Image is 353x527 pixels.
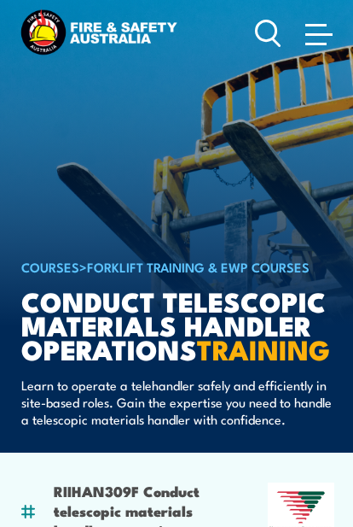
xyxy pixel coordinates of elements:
[21,289,332,360] h1: Conduct Telescopic Materials Handler Operations
[87,257,310,276] a: Forklift Training & EWP Courses
[197,327,330,370] strong: TRAINING
[21,256,332,277] h6: >
[21,257,79,276] a: COURSES
[21,377,332,428] p: Learn to operate a telehandler safely and efficiently in site-based roles. Gain the expertise you...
